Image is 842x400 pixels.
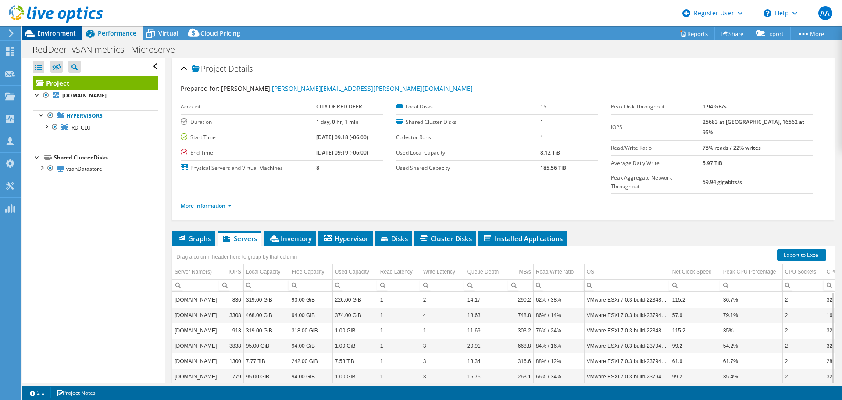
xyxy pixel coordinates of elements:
label: Account [181,102,316,111]
td: Column OS, Value VMware ESXi 7.0.3 build-22348816 [584,292,670,307]
td: Column Peak CPU Percentage, Value 54.2% [721,338,782,353]
label: Peak Disk Throughput [611,102,703,111]
td: Column Server Name(s), Value rdhost4.crdnet.ca [172,369,220,384]
b: CITY OF RED DEER [316,103,362,110]
td: Column Net Clock Speed, Value 57.6 [670,307,721,323]
a: Share [714,27,750,40]
label: Duration [181,118,316,126]
div: Peak CPU Percentage [723,267,776,277]
b: 8.12 TiB [540,149,560,156]
a: More Information [181,202,232,209]
span: AA [818,6,832,20]
td: Column Queue Depth, Value 14.17 [465,292,509,307]
b: 1 day, 0 hr, 1 min [316,118,359,126]
div: Read/Write ratio [536,267,574,277]
td: Column OS, Value VMware ESXi 7.0.3 build-23794027 [584,369,670,384]
td: Column Net Clock Speed, Filter cell [670,279,721,291]
label: Used Local Capacity [396,148,540,157]
td: Column CPU Sockets, Value 2 [782,338,824,353]
b: 185.56 TiB [540,164,566,172]
b: [DOMAIN_NAME] [62,92,107,99]
td: Column CPU Sockets, Value 2 [782,292,824,307]
td: Server Name(s) Column [172,264,220,280]
div: Free Capacity [292,267,325,277]
td: Column Write Latency, Value 3 [421,369,465,384]
label: Shared Cluster Disks [396,118,540,126]
td: Column Used Capacity, Value 374.00 GiB [332,307,378,323]
td: Read/Write ratio Column [533,264,584,280]
td: Column MB/s, Value 303.2 [509,323,533,338]
td: CPU Sockets Column [782,264,824,280]
label: Peak Aggregate Network Throughput [611,173,703,191]
td: Column Net Clock Speed, Value 115.2 [670,323,721,338]
div: Queue Depth [467,267,499,277]
td: Column Write Latency, Value 2 [421,292,465,307]
span: Servers [222,234,257,243]
label: IOPS [611,123,703,132]
td: Column Queue Depth, Filter cell [465,279,509,291]
td: Column Read Latency, Value 1 [378,353,421,369]
span: Disks [379,234,408,243]
a: Export [750,27,791,40]
div: IOPS [228,267,241,277]
td: Column Queue Depth, Value 13.34 [465,353,509,369]
td: Column Write Latency, Value 4 [421,307,465,323]
td: Column Server Name(s), Filter cell [172,279,220,291]
svg: \n [764,9,771,17]
b: 1 [540,118,543,126]
td: Column OS, Value VMware ESXi 7.0.3 build-23794027 [584,307,670,323]
label: Read/Write Ratio [611,144,703,152]
td: Column Peak CPU Percentage, Value 35.4% [721,369,782,384]
td: Column CPU Sockets, Value 2 [782,353,824,369]
td: Queue Depth Column [465,264,509,280]
td: Column MB/s, Value 316.6 [509,353,533,369]
td: Column Local Capacity, Filter cell [243,279,289,291]
div: Net Clock Speed [672,267,712,277]
td: Column Queue Depth, Value 20.91 [465,338,509,353]
td: Column Free Capacity, Value 94.00 GiB [289,338,332,353]
div: Shared Cluster Disks [54,152,158,163]
label: Prepared for: [181,84,220,93]
td: Column Read/Write ratio, Value 88% / 12% [533,353,584,369]
a: Project Notes [50,387,102,398]
td: Column Read/Write ratio, Value 62% / 38% [533,292,584,307]
td: Column Used Capacity, Value 1.00 GiB [332,369,378,384]
a: More [790,27,831,40]
span: Inventory [269,234,312,243]
td: Column Free Capacity, Value 94.00 GiB [289,307,332,323]
td: Column Local Capacity, Value 95.00 GiB [243,338,289,353]
td: Column Read Latency, Filter cell [378,279,421,291]
td: Column Free Capacity, Value 94.00 GiB [289,369,332,384]
div: Server Name(s) [175,267,212,277]
td: Column Read Latency, Value 1 [378,369,421,384]
td: Column CPU Sockets, Filter cell [782,279,824,291]
td: Column Read/Write ratio, Value 84% / 16% [533,338,584,353]
td: Net Clock Speed Column [670,264,721,280]
td: Column MB/s, Filter cell [509,279,533,291]
b: 1.94 GB/s [703,103,727,110]
h1: RedDeer -vSAN metrics - Microserve [29,45,189,54]
td: Column IOPS, Value 3838 [220,338,243,353]
td: Column Read/Write ratio, Filter cell [533,279,584,291]
td: Column Net Clock Speed, Value 99.2 [670,369,721,384]
b: 25683 at [GEOGRAPHIC_DATA], 16562 at 95% [703,118,804,136]
span: Project [192,65,226,73]
td: Column Peak CPU Percentage, Value 79.1% [721,307,782,323]
div: CPU Sockets [785,267,816,277]
td: Column Server Name(s), Value rdhost7.crdnet.ca [172,307,220,323]
td: Column Write Latency, Value 3 [421,353,465,369]
b: 5.97 TiB [703,159,722,167]
td: Column Peak CPU Percentage, Value 61.7% [721,353,782,369]
td: Column Free Capacity, Value 318.00 GiB [289,323,332,338]
td: Read Latency Column [378,264,421,280]
td: Column Write Latency, Value 1 [421,323,465,338]
td: Column Peak CPU Percentage, Filter cell [721,279,782,291]
td: Column Used Capacity, Value 7.53 TiB [332,353,378,369]
label: Start Time [181,133,316,142]
td: Column Peak CPU Percentage, Value 35% [721,323,782,338]
b: 78% reads / 22% writes [703,144,761,151]
td: Column IOPS, Value 3308 [220,307,243,323]
div: OS [587,267,594,277]
span: Installed Applications [483,234,563,243]
td: Column Server Name(s), Value rdhost2.crdnet.ca [172,338,220,353]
